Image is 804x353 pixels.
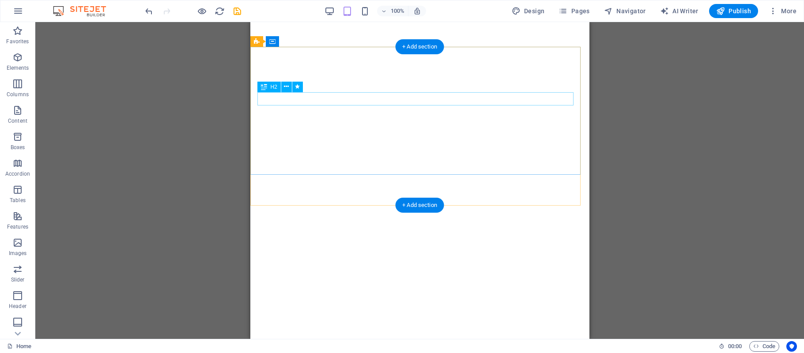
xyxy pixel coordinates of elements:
p: Slider [11,276,25,283]
span: H2 [271,84,277,90]
span: 00 00 [728,341,742,352]
span: Design [512,7,545,15]
p: Favorites [6,38,29,45]
button: Click here to leave preview mode and continue editing [196,6,207,16]
button: undo [143,6,154,16]
span: Navigator [604,7,646,15]
i: On resize automatically adjust zoom level to fit chosen device. [413,7,421,15]
h6: Session time [719,341,742,352]
p: Elements [7,64,29,71]
h6: 100% [390,6,404,16]
button: reload [214,6,225,16]
p: Content [8,117,27,124]
button: save [232,6,242,16]
button: AI Writer [657,4,702,18]
span: Pages [559,7,589,15]
img: Editor Logo [51,6,117,16]
button: Design [508,4,548,18]
p: Header [9,303,26,310]
span: More [769,7,796,15]
button: Usercentrics [786,341,797,352]
a: Click to cancel selection. Double-click to open Pages [7,341,31,352]
button: Publish [709,4,758,18]
p: Tables [10,197,26,204]
button: Pages [555,4,593,18]
div: + Add section [395,198,444,213]
p: Features [7,223,28,230]
p: Images [9,250,27,257]
p: Boxes [11,144,25,151]
p: Accordion [5,170,30,177]
span: Publish [716,7,751,15]
button: More [765,4,800,18]
i: Undo: Move elements (Ctrl+Z) [144,6,154,16]
button: Navigator [600,4,649,18]
span: AI Writer [660,7,698,15]
i: Save (Ctrl+S) [232,6,242,16]
p: Columns [7,91,29,98]
div: + Add section [395,39,444,54]
span: : [734,343,736,349]
button: 100% [377,6,408,16]
span: Code [753,341,775,352]
button: Code [749,341,779,352]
